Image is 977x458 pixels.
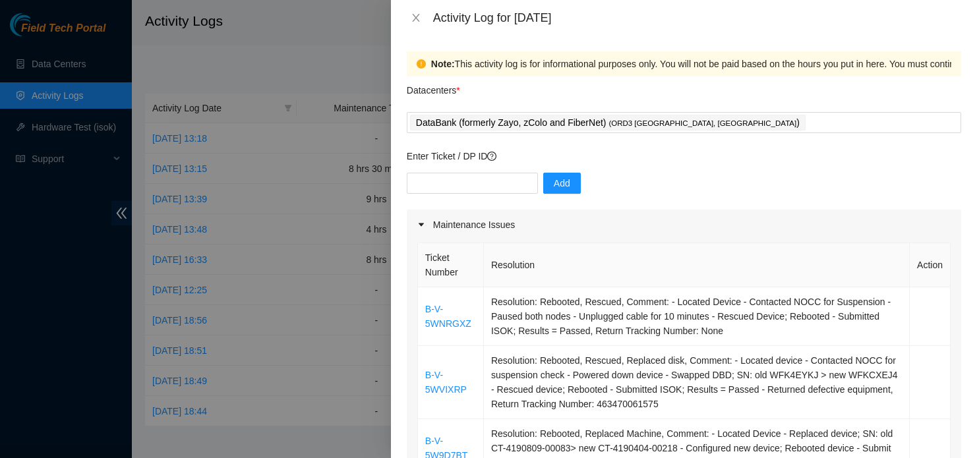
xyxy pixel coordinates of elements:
[425,304,471,329] a: B-V-5WNRGXZ
[407,76,460,98] p: Datacenters
[417,221,425,229] span: caret-right
[484,346,910,419] td: Resolution: Rebooted, Rescued, Replaced disk, Comment: - Located device - Contacted NOCC for susp...
[554,176,570,190] span: Add
[431,57,455,71] strong: Note:
[433,11,961,25] div: Activity Log for [DATE]
[484,243,910,287] th: Resolution
[407,12,425,24] button: Close
[411,13,421,23] span: close
[407,149,961,163] p: Enter Ticket / DP ID
[425,370,467,395] a: B-V-5WVIXRP
[416,115,800,130] p: DataBank (formerly Zayo, zColo and FiberNet) )
[418,243,484,287] th: Ticket Number
[543,173,581,194] button: Add
[484,287,910,346] td: Resolution: Rebooted, Rescued, Comment: - Located Device - Contacted NOCC for Suspension - Paused...
[417,59,426,69] span: exclamation-circle
[608,119,796,127] span: ( ORD3 [GEOGRAPHIC_DATA], [GEOGRAPHIC_DATA]
[487,152,496,161] span: question-circle
[910,243,951,287] th: Action
[407,210,961,240] div: Maintenance Issues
